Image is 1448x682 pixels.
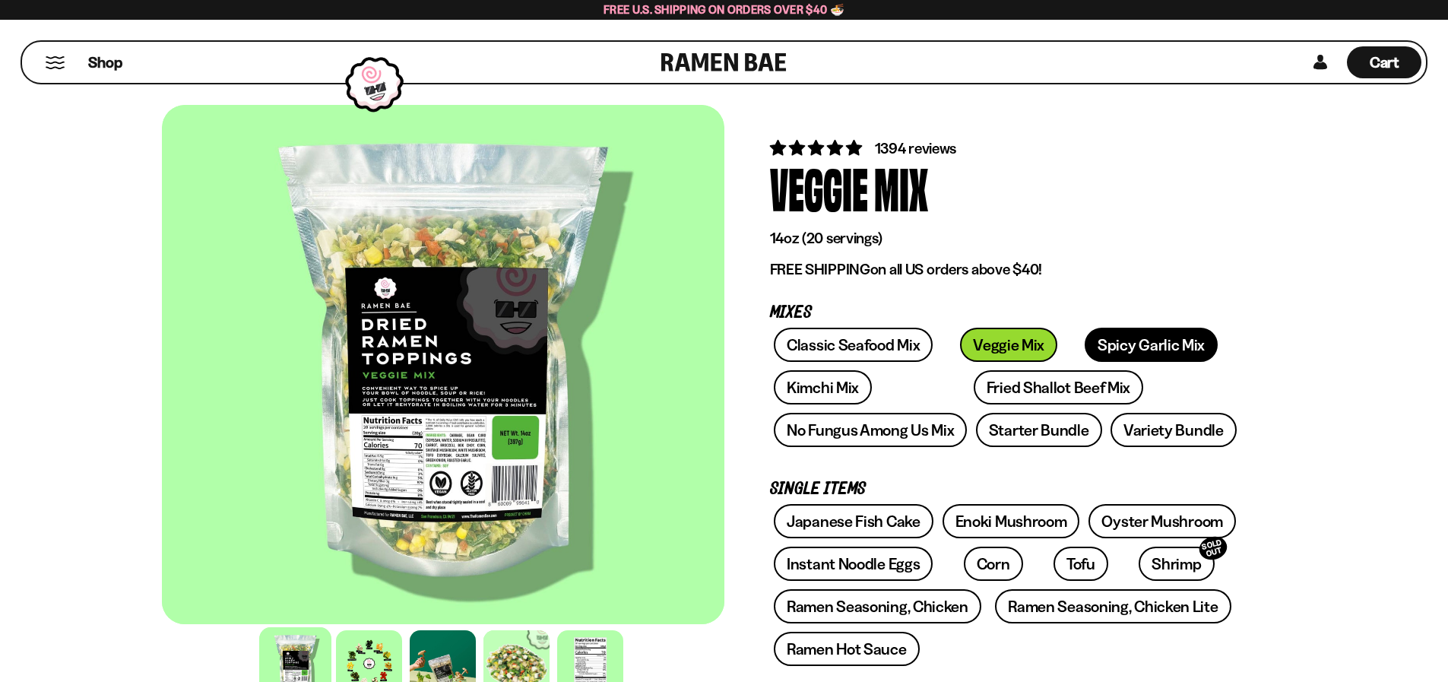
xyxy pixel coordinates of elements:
[604,2,844,17] span: Free U.S. Shipping on Orders over $40 🍜
[1054,547,1108,581] a: Tofu
[88,46,122,78] a: Shop
[875,139,957,157] span: 1394 reviews
[88,52,122,73] span: Shop
[774,413,967,447] a: No Fungus Among Us Mix
[976,413,1102,447] a: Starter Bundle
[974,370,1143,404] a: Fried Shallot Beef Mix
[770,260,870,278] strong: FREE SHIPPING
[1370,53,1399,71] span: Cart
[1085,328,1218,362] a: Spicy Garlic Mix
[1196,534,1230,563] div: SOLD OUT
[964,547,1023,581] a: Corn
[770,260,1241,279] p: on all US orders above $40!
[770,138,865,157] span: 4.76 stars
[943,504,1080,538] a: Enoki Mushroom
[1139,547,1214,581] a: ShrimpSOLD OUT
[774,547,933,581] a: Instant Noodle Eggs
[774,370,872,404] a: Kimchi Mix
[770,482,1241,496] p: Single Items
[774,632,920,666] a: Ramen Hot Sauce
[770,229,1241,248] p: 14oz (20 servings)
[774,589,981,623] a: Ramen Seasoning, Chicken
[770,159,868,216] div: Veggie
[774,504,933,538] a: Japanese Fish Cake
[995,589,1231,623] a: Ramen Seasoning, Chicken Lite
[1111,413,1237,447] a: Variety Bundle
[1088,504,1236,538] a: Oyster Mushroom
[45,56,65,69] button: Mobile Menu Trigger
[874,159,928,216] div: Mix
[1347,42,1421,83] div: Cart
[774,328,933,362] a: Classic Seafood Mix
[770,306,1241,320] p: Mixes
